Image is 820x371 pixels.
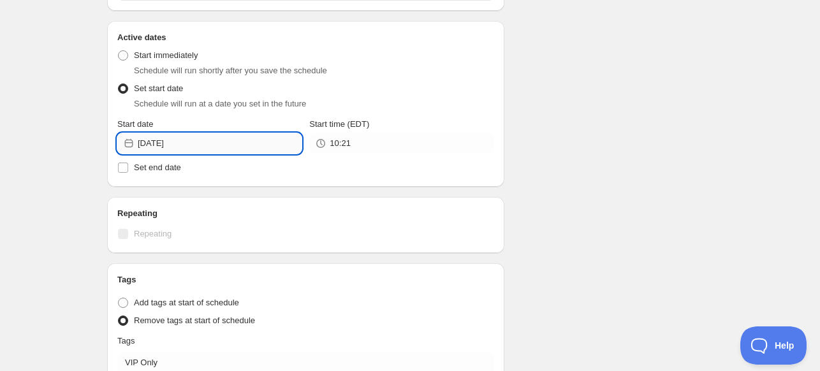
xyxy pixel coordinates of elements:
[134,84,183,93] span: Set start date
[134,99,306,108] span: Schedule will run at a date you set in the future
[134,163,181,172] span: Set end date
[117,273,494,286] h2: Tags
[740,326,807,365] iframe: Toggle Customer Support
[117,335,135,347] p: Tags
[134,229,172,238] span: Repeating
[134,316,255,325] span: Remove tags at start of schedule
[134,50,198,60] span: Start immediately
[309,119,369,129] span: Start time (EDT)
[134,66,327,75] span: Schedule will run shortly after you save the schedule
[117,119,153,129] span: Start date
[134,298,239,307] span: Add tags at start of schedule
[117,31,494,44] h2: Active dates
[117,207,494,220] h2: Repeating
